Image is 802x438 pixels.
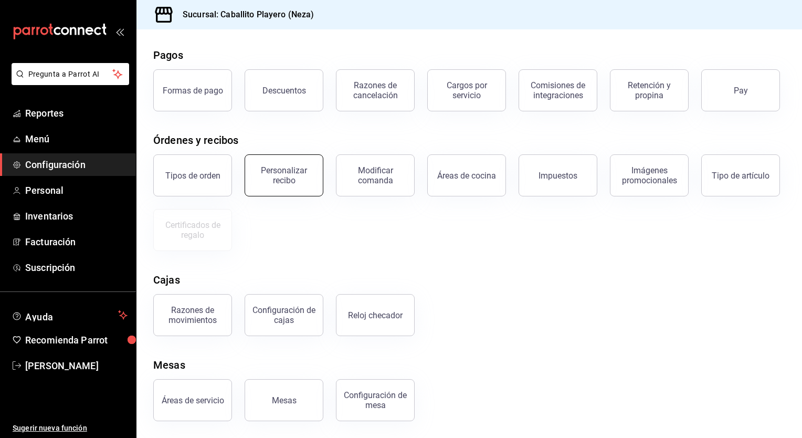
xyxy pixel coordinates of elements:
div: Configuración de cajas [251,305,316,325]
span: Configuración [25,158,128,172]
button: Descuentos [245,69,323,111]
button: Configuración de mesa [336,379,415,421]
div: Áreas de servicio [162,395,224,405]
span: Inventarios [25,209,128,223]
div: Razones de cancelación [343,80,408,100]
span: [PERSON_NAME] [25,359,128,373]
div: Órdenes y recibos [153,132,238,148]
span: Personal [25,183,128,197]
div: Reloj checador [348,310,403,320]
button: Certificados de regalo [153,209,232,251]
button: Imágenes promocionales [610,154,689,196]
span: Recomienda Parrot [25,333,128,347]
button: Tipos de orden [153,154,232,196]
div: Mesas [153,357,185,373]
div: Tipos de orden [165,171,220,181]
span: Ayuda [25,309,114,321]
button: Mesas [245,379,323,421]
h3: Sucursal: Caballito Playero (Neza) [174,8,314,21]
div: Formas de pago [163,86,223,96]
div: Impuestos [539,171,577,181]
button: Razones de movimientos [153,294,232,336]
button: Impuestos [519,154,597,196]
button: Reloj checador [336,294,415,336]
span: Reportes [25,106,128,120]
span: Suscripción [25,260,128,275]
button: Áreas de servicio [153,379,232,421]
div: Personalizar recibo [251,165,316,185]
button: Áreas de cocina [427,154,506,196]
div: Áreas de cocina [437,171,496,181]
div: Pagos [153,47,183,63]
div: Tipo de artículo [712,171,769,181]
a: Pregunta a Parrot AI [7,76,129,87]
button: Formas de pago [153,69,232,111]
span: Facturación [25,235,128,249]
div: Retención y propina [617,80,682,100]
div: Razones de movimientos [160,305,225,325]
button: Retención y propina [610,69,689,111]
button: Pregunta a Parrot AI [12,63,129,85]
button: Pay [701,69,780,111]
button: Cargos por servicio [427,69,506,111]
button: Tipo de artículo [701,154,780,196]
button: Razones de cancelación [336,69,415,111]
button: Configuración de cajas [245,294,323,336]
button: Personalizar recibo [245,154,323,196]
div: Modificar comanda [343,165,408,185]
span: Sugerir nueva función [13,423,128,434]
div: Descuentos [262,86,306,96]
div: Mesas [272,395,297,405]
div: Certificados de regalo [160,220,225,240]
div: Imágenes promocionales [617,165,682,185]
div: Comisiones de integraciones [525,80,590,100]
button: Comisiones de integraciones [519,69,597,111]
div: Cajas [153,272,180,288]
span: Menú [25,132,128,146]
button: open_drawer_menu [115,27,124,36]
button: Modificar comanda [336,154,415,196]
div: Pay [734,86,748,96]
div: Cargos por servicio [434,80,499,100]
span: Pregunta a Parrot AI [28,69,113,80]
div: Configuración de mesa [343,390,408,410]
